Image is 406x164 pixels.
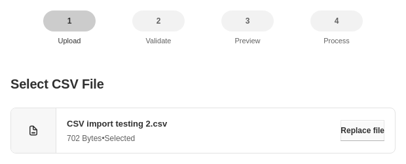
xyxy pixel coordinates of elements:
h2: Select CSV File [10,76,396,92]
p: Upload [43,37,96,45]
span: CSV import testing 2.csv [67,117,341,131]
p: Process [310,37,363,45]
span: 1 [67,16,72,26]
span: 3 [246,16,250,26]
span: 702 Bytes • Selected [67,133,341,144]
button: Replace file [341,120,384,141]
span: Replace file [341,125,384,136]
p: Validate [132,37,185,45]
span: 4 [335,16,339,26]
p: Preview [221,37,274,45]
span: 2 [157,16,161,26]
